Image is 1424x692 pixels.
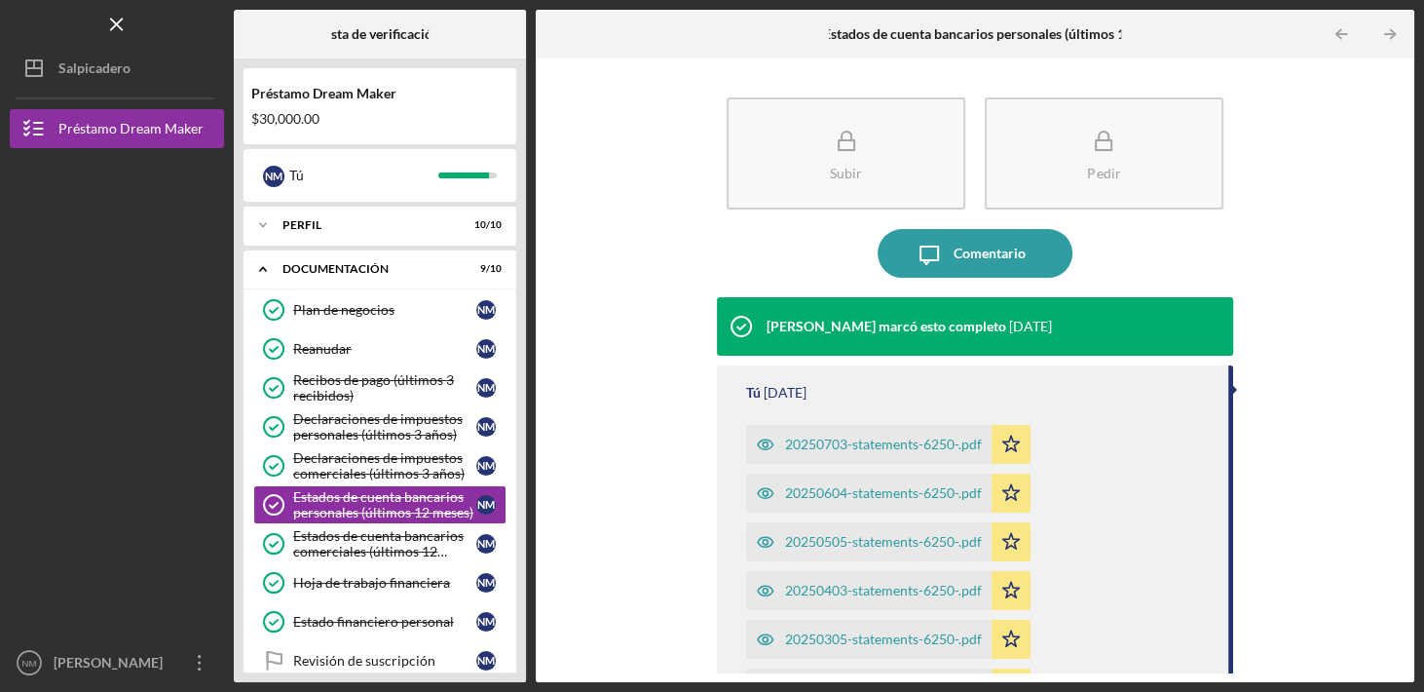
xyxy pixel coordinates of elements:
[467,263,502,275] div: 9 / 10
[253,524,506,563] a: Estados de cuenta bancarios comerciales (últimos 12 meses)NM
[293,372,476,404] div: Recibos de pago (últimos 3 recibidos)
[282,263,453,275] div: Documentación
[253,563,506,602] a: Hoja de trabajo financieraNM
[476,573,496,593] div: N M
[1008,319,1051,334] time: 2025-08-27 10:24
[746,425,1031,464] button: 20250703-statements-6250-.pdf
[746,385,761,401] div: Tú
[746,474,1031,513] button: 20250604-statements-6250-.pdf
[293,450,476,481] div: Declaraciones de impuestos comerciales (últimos 3 años)
[293,302,476,318] div: Plan de negocios
[746,571,1031,610] button: 20250403-statements-6250-.pdf
[293,528,476,559] div: Estados de cuenta bancarios comerciales (últimos 12 meses)
[58,109,204,153] div: Préstamo Dream Maker
[476,612,496,632] div: N M
[476,378,496,398] div: N M
[293,411,476,442] div: Declaraciones de impuestos personales (últimos 3 años)
[785,437,982,452] div: 20250703-statements-6250-.pdf
[22,658,37,669] text: NM
[830,166,862,180] div: Subir
[253,641,506,680] a: Revisión de suscripciónNM
[476,417,496,437] div: N M
[58,49,131,93] div: Salpicadero
[785,583,982,598] div: 20250403-statements-6250-.pdf
[10,643,224,682] button: NM[PERSON_NAME]
[320,26,440,42] b: Lista de verificación
[49,643,175,687] div: [PERSON_NAME]
[785,632,982,647] div: 20250305-statements-6250-.pdf
[1087,166,1120,180] div: Pedir
[727,97,965,210] button: Subir
[263,166,284,187] div: N M
[476,339,496,359] div: N M
[476,651,496,671] div: N M
[764,385,806,401] time: 2025-08-26 20:53
[253,485,506,524] a: Estados de cuenta bancarios personales (últimos 12 meses)NM
[251,111,508,127] div: $30,000.00
[476,534,496,554] div: N M
[293,653,476,669] div: Revisión de suscripción
[253,290,506,329] a: Plan de negociosNM
[766,319,1005,334] div: [PERSON_NAME] marcó esto completo
[785,485,982,501] div: 20250604-statements-6250-.pdf
[282,219,453,231] div: Perfil
[293,614,476,630] div: Estado financiero personal
[253,329,506,368] a: ReanudarNM
[467,219,502,231] div: 10 / 10
[746,522,1031,561] button: 20250505-statements-6250-.pdf
[253,602,506,641] a: Estado financiero personalNM
[476,456,496,476] div: N M
[985,97,1223,210] button: Pedir
[785,534,982,550] div: 20250505-statements-6250-.pdf
[10,49,224,88] button: Salpicadero
[253,368,506,407] a: Recibos de pago (últimos 3 recibidos)NM
[251,86,508,101] div: Préstamo Dream Maker
[10,109,224,148] button: Préstamo Dream Maker
[476,300,496,320] div: N M
[476,495,496,515] div: N M
[823,26,1177,42] b: Estados de cuenta bancarios personales (últimos 12 meses)
[293,341,476,357] div: Reanudar
[954,229,1026,278] div: Comentario
[253,407,506,446] a: Declaraciones de impuestos personales (últimos 3 años)NM
[878,229,1072,278] button: Comentario
[293,575,476,591] div: Hoja de trabajo financiera
[289,159,438,192] div: Tú
[746,620,1031,659] button: 20250305-statements-6250-.pdf
[253,446,506,485] a: Declaraciones de impuestos comerciales (últimos 3 años)NM
[293,489,476,520] div: Estados de cuenta bancarios personales (últimos 12 meses)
